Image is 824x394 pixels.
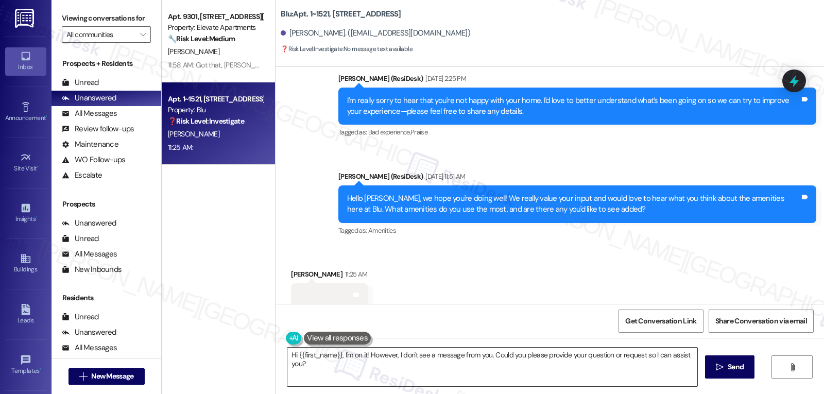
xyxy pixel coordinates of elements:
div: WO Follow-ups [62,155,125,165]
div: Unanswered [62,218,116,229]
div: Property: Elevate Apartments [168,22,263,33]
a: Templates • [5,351,46,379]
div: Property: Blu [168,105,263,115]
div: 11:25 AM: [168,143,194,152]
div: Maintenance [62,139,118,150]
a: Insights • [5,199,46,227]
span: Praise [410,128,427,136]
button: Share Conversation via email [709,310,814,333]
div: 11:58 AM: Got that, [PERSON_NAME]. Sure, please feel free to let me know at your earliest conveni... [168,60,666,70]
button: Get Conversation Link [619,310,703,333]
div: [PERSON_NAME] (ResiDesk) [338,171,816,185]
div: Prospects [51,199,161,210]
span: : No message text available [281,44,413,55]
div: I'm really sorry to hear that you're not happy with your home. I'd love to better understand what... [347,95,800,117]
div: Hello [PERSON_NAME], we hope you're doing well! We really value your input and would love to hear... [347,193,800,215]
div: Unanswered [62,327,116,338]
div: New Inbounds [62,264,122,275]
button: Send [705,355,755,379]
div: Review follow-ups [62,124,134,134]
strong: 🔧 Risk Level: Medium [168,34,235,43]
div: Escalate [62,170,102,181]
i:  [716,363,724,371]
span: New Message [91,371,133,382]
b: Blu: Apt. 1~1521, [STREET_ADDRESS] [281,9,401,20]
textarea: Hi {{first_name}}, I'm on it! However, I don't see a message from you. Could you please provide y... [287,348,697,386]
div: [DATE] 11:51 AM [423,171,465,182]
span: Amenities [368,226,396,235]
img: ResiDesk Logo [15,9,36,28]
div: [PERSON_NAME] (ResiDesk) [338,73,816,88]
div: Unread [62,312,99,322]
span: Share Conversation via email [715,316,807,327]
div: Residents [51,293,161,303]
strong: ❓ Risk Level: Investigate [168,116,244,126]
i:  [140,30,146,39]
div: Tagged as: [338,223,816,238]
a: Buildings [5,250,46,278]
a: Inbox [5,47,46,75]
div: Unread [62,77,99,88]
span: • [36,214,37,221]
span: • [37,163,39,170]
div: All Messages [62,342,117,353]
a: Leads [5,301,46,329]
div: Apt. 1~1521, [STREET_ADDRESS] [168,94,263,105]
div: 11:25 AM [342,269,368,280]
button: New Message [68,368,145,385]
span: • [40,366,41,373]
div: [DATE] 2:25 PM [423,73,466,84]
a: Site Visit • [5,149,46,177]
div: Apt. 9301, [STREET_ADDRESS][PERSON_NAME] [168,11,263,22]
label: Viewing conversations for [62,10,151,26]
span: • [46,113,47,120]
div: All Messages [62,249,117,260]
input: All communities [66,26,134,43]
i:  [788,363,796,371]
div: [PERSON_NAME] [291,269,367,283]
div: All Messages [62,108,117,119]
div: [PERSON_NAME]. ([EMAIL_ADDRESS][DOMAIN_NAME]) [281,28,470,39]
i:  [79,372,87,381]
span: Send [728,362,744,372]
div: Unanswered [62,93,116,104]
span: Bad experience , [368,128,410,136]
span: [PERSON_NAME] [168,129,219,139]
div: Tagged as: [338,125,816,140]
span: [PERSON_NAME] [168,47,219,56]
span: Get Conversation Link [625,316,696,327]
div: Unread [62,233,99,244]
strong: ❓ Risk Level: Investigate [281,45,342,53]
div: Prospects + Residents [51,58,161,69]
